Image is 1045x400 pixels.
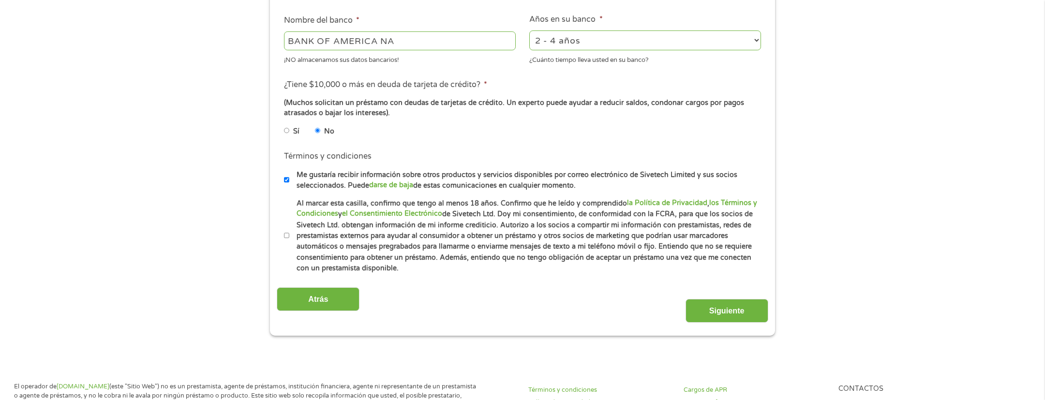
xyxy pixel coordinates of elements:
a: los Términos y Condiciones [297,199,757,218]
font: Cargos de APR [684,386,727,394]
font: Al marcar esta casilla, confirmo que tengo al menos 18 años. Confirmo que he leído y comprendido [297,199,627,207]
font: No [324,127,334,135]
font: de estas comunicaciones en cualquier momento. [413,181,576,190]
a: la Política de Privacidad [627,199,707,207]
a: el Consentimiento Electrónico [342,209,442,218]
input: Atrás [277,287,359,311]
font: ¡NO almacenamos sus datos bancarios! [284,56,399,64]
a: Cargos de APR [684,385,827,395]
input: Siguiente [686,299,768,323]
font: Términos y condiciones [528,386,597,394]
font: Me gustaría recibir información sobre otros productos y servicios disponibles por correo electrón... [297,171,737,190]
a: [DOMAIN_NAME] [57,383,109,390]
font: Contactos [838,385,883,393]
font: ¿Tiene $10,000 o más en deuda de tarjeta de crédito? [284,80,480,89]
a: Términos y condiciones [528,385,672,395]
font: Años en su banco [529,15,596,24]
font: (Muchos solicitan un préstamo con deudas de tarjetas de crédito. Un experto puede ayudar a reduci... [284,99,744,118]
font: ¿Cuánto tiempo lleva usted en su banco? [529,56,649,64]
font: y [338,210,342,218]
a: darse de baja [369,181,413,189]
font: , [707,199,709,207]
font: de Sivetech Ltd. Doy mi consentimiento, de conformidad con la FCRA, para que los socios de Sivete... [297,210,753,272]
font: Términos y condiciones [284,151,372,161]
font: Nombre del banco [284,15,353,25]
font: El operador de [14,383,57,390]
font: Sí [293,127,299,135]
